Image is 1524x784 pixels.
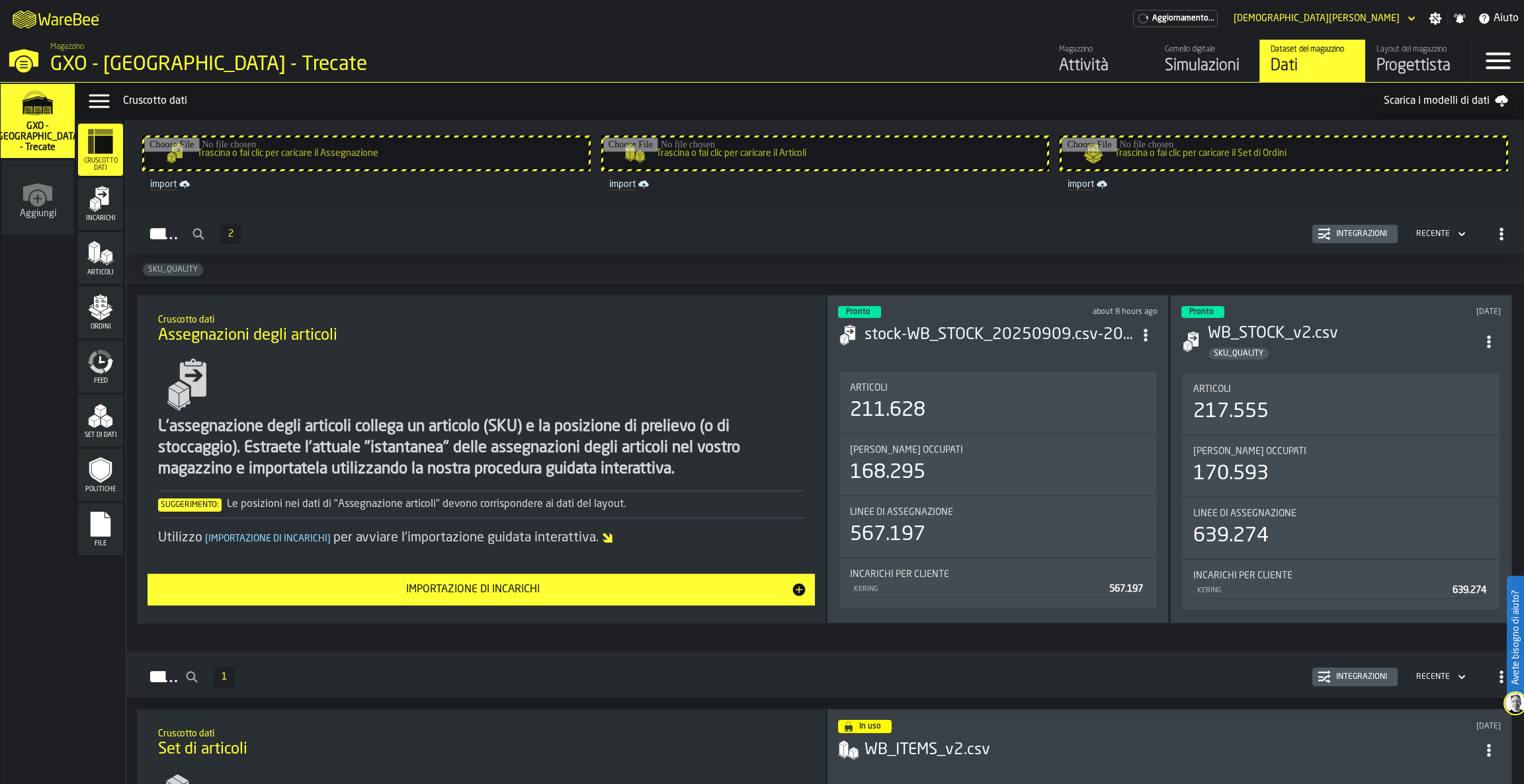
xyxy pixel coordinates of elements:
div: Title [850,507,1146,518]
div: Updated: 11/07/2025, 00:29:20 Created: 09/07/2025, 17:25:46 [1197,722,1501,731]
div: DropdownMenuValue-Matteo Cultrera [1228,11,1418,26]
li: menu Cruscotto dati [78,124,123,176]
a: link-to-/wh/i/7274009e-5361-4e21-8e36-7045ee840609/data [1259,40,1365,82]
div: stat-Luoghi occupati [1183,436,1500,496]
div: Title [850,445,1146,455]
span: File [78,540,123,547]
a: link-to-/wh/i/7274009e-5361-4e21-8e36-7045ee840609/import/items/ [604,176,1047,192]
span: Magazzino [50,42,84,52]
div: Title [850,569,1146,580]
div: 170.593 [1193,462,1269,486]
span: 567.197 [1109,584,1143,594]
span: 639.274 [1453,586,1486,595]
span: Pronto [846,308,870,316]
span: Articoli [1193,384,1231,395]
div: stat-Luoghi occupati [839,434,1156,495]
div: ButtonLoadMore-Per saperne di più-Precedente-Primo-Ultimo [215,223,247,245]
div: Progettista [1376,56,1460,77]
li: menu Ordini [78,286,123,339]
span: Incarichi [78,215,123,222]
span: [PERSON_NAME] occupati [1193,446,1306,457]
a: link-to-/wh/i/7274009e-5361-4e21-8e36-7045ee840609/designer [1365,40,1471,82]
div: status-4 2 [838,720,892,733]
a: link-to-/wh/i/7274009e-5361-4e21-8e36-7045ee840609/simulations [1,84,75,161]
label: button-toggle-Notifiche [1448,12,1472,25]
button: button-Integrazioni [1312,225,1398,243]
li: menu File [78,503,123,556]
a: link-to-/wh/i/7274009e-5361-4e21-8e36-7045ee840609/import/orders/ [1062,176,1505,192]
div: Cruscotto dati [123,93,1373,109]
span: Aggiornamento... [1152,14,1214,23]
div: Le posizioni nei dati di "Assegnazione articoli" devono corrispondere ai dati del layout. [158,496,804,512]
div: stat-Linee di assegnazione [839,496,1156,557]
div: ItemListCard-DashboardItemContainer [1170,295,1512,623]
div: KERING [853,585,1104,594]
div: Attività [1059,56,1143,77]
div: Updated: 11/07/2025, 00:32:52 Created: 10/07/2025, 14:50:18 [1364,307,1501,317]
div: KERING [1196,586,1447,595]
div: GXO - [GEOGRAPHIC_DATA] - Trecate [50,53,407,77]
input: Trascina o fai clic per caricare il Articoli [603,137,1048,169]
span: Importazione di incarichi [202,534,333,543]
span: Articoli [78,269,123,276]
div: Title [1193,384,1489,395]
div: stat-Incarichi per cliente [839,559,1156,608]
div: DropdownMenuValue-Matteo Cultrera [1234,13,1400,24]
div: Dataset del magazzino [1271,45,1355,54]
li: menu Incarichi [78,178,123,231]
button: button-Importazione di incarichi [148,574,814,606]
h2: Sub Title [158,312,804,325]
a: Scarica i modelli di dati [1373,88,1519,114]
span: Set di articoli [158,739,247,760]
div: Title [1193,446,1489,457]
span: 1 [222,672,227,682]
li: menu Articoli [78,232,123,285]
div: DropdownMenuValue-4 [1416,229,1450,239]
li: menu Feed [78,340,123,393]
h2: button-Incarichi [126,208,1524,255]
span: ] [327,534,331,543]
a: link-to-/wh/i/7274009e-5361-4e21-8e36-7045ee840609/simulations [1154,40,1259,82]
div: Dati [1271,56,1355,77]
div: Title [1193,570,1489,581]
h3: stock-WB_STOCK_20250909.csv-2025-09-10 [865,325,1134,346]
div: Title [850,383,1146,393]
span: Articoli [850,383,888,393]
h2: button-Articoli [126,651,1524,698]
section: card-AssignmentDashboardCard [1181,371,1501,612]
span: In uso [859,723,881,730]
section: card-AssignmentDashboardCard [838,370,1158,611]
div: 217.555 [1193,400,1269,424]
div: DropdownMenuValue-4 [1411,669,1468,685]
div: Layout del magazzino [1376,45,1460,54]
div: stat-Linee di assegnazione [1183,498,1500,559]
span: Aggiungi [20,208,56,219]
h3: WB_ITEMS_v2.csv [865,740,1477,761]
div: Gemello digitale [1165,45,1249,54]
span: 2 [228,229,233,239]
label: button-toggle-Menu [1472,40,1524,82]
h3: WB_STOCK_v2.csv [1208,323,1477,344]
label: button-toggle-Impostazioni [1423,12,1447,25]
div: ItemListCard- [137,295,825,623]
a: link-to-/wh/i/7274009e-5361-4e21-8e36-7045ee840609/pricing/ [1133,10,1218,27]
span: SKU_QUALITY [1208,349,1269,358]
span: Ordini [78,323,123,331]
li: menu Set di dati [78,395,123,448]
span: Assegnazioni degli articoli [158,325,337,346]
span: Incarichi per cliente [1193,570,1292,581]
span: Feed [78,377,123,385]
div: 211.628 [850,399,925,422]
div: 168.295 [850,461,925,485]
span: Incarichi per cliente [850,569,949,580]
div: title-Set di articoli [148,719,814,767]
div: L'assegnazione degli articoli collega un articolo (SKU) e la posizione di prelievo (o di stoccagg... [158,416,804,480]
button: button-Integrazioni [1312,668,1398,686]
